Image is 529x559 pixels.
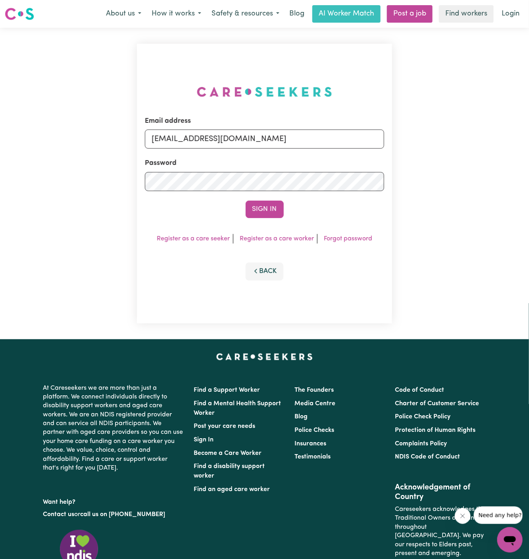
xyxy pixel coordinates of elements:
a: Find a disability support worker [194,463,265,479]
button: About us [101,6,146,22]
a: call us on [PHONE_NUMBER] [81,511,165,518]
label: Password [145,158,177,168]
a: Contact us [43,511,75,518]
input: Email address [145,130,384,149]
a: Media Centre [294,400,335,407]
label: Email address [145,116,191,126]
a: Find workers [439,5,494,23]
h2: Acknowledgement of Country [395,483,486,502]
button: How it works [146,6,206,22]
a: Register as a care seeker [157,236,230,242]
a: Become a Care Worker [194,450,262,456]
a: Charter of Customer Service [395,400,479,407]
a: Post a job [387,5,433,23]
a: AI Worker Match [312,5,381,23]
iframe: Close message [455,508,471,524]
a: Insurances [294,441,326,447]
iframe: Message from company [474,507,523,524]
a: NDIS Code of Conduct [395,454,460,460]
a: Register as a care worker [240,236,314,242]
button: Back [246,263,284,280]
a: Login [497,5,524,23]
a: Careseekers logo [5,5,34,23]
a: Testimonials [294,454,331,460]
a: Complaints Policy [395,441,447,447]
p: Want help? [43,495,185,507]
a: The Founders [294,387,334,393]
a: Protection of Human Rights [395,427,475,433]
a: Find an aged care worker [194,486,270,493]
a: Careseekers home page [216,354,313,360]
a: Find a Mental Health Support Worker [194,400,281,416]
button: Safety & resources [206,6,285,22]
a: Police Check Policy [395,414,450,420]
p: or [43,507,185,522]
a: Blog [294,414,308,420]
img: Careseekers logo [5,7,34,21]
a: Blog [285,5,309,23]
a: Find a Support Worker [194,387,260,393]
a: Code of Conduct [395,387,444,393]
a: Forgot password [324,236,372,242]
p: At Careseekers we are more than just a platform. We connect individuals directly to disability su... [43,381,185,476]
a: Police Checks [294,427,334,433]
button: Sign In [246,201,284,218]
iframe: Button to launch messaging window [497,527,523,553]
a: Sign In [194,437,214,443]
a: Post your care needs [194,423,256,429]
